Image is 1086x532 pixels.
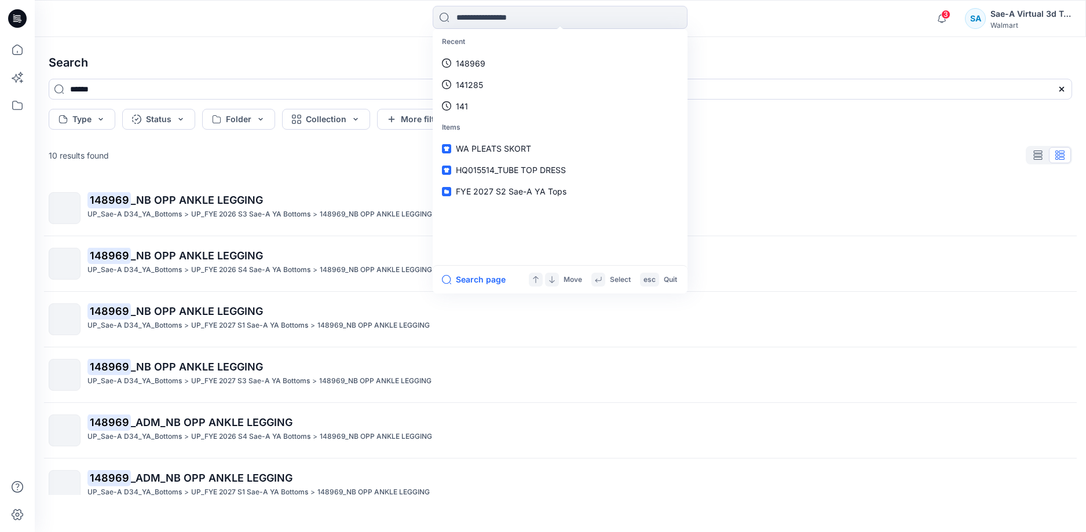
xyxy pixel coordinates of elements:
p: 148969_NB OPP ANKLE LEGGING [317,320,430,332]
p: UP_Sae-A D34_YA_Bottoms [87,375,182,387]
button: Search page [442,273,506,287]
h4: Search [39,46,1081,79]
p: 141285 [456,79,483,91]
p: 148969_NB OPP ANKLE LEGGING [317,486,430,498]
button: Folder [202,109,275,130]
span: 3 [941,10,950,19]
a: 148969_NB OPP ANKLE LEGGINGUP_Sae-A D34_YA_Bottoms>UP_FYE 2026 S3 Sae-A YA Bottoms>148969_NB OPP ... [42,185,1079,231]
p: > [310,320,315,332]
p: Move [564,274,582,286]
div: SA [965,8,986,29]
p: esc [643,274,656,286]
p: UP_Sae-A D34_YA_Bottoms [87,486,182,498]
a: 148969_ADM_NB OPP ANKLE LEGGINGUP_Sae-A D34_YA_Bottoms>UP_FYE 2027 S1 Sae-A YA Bottoms>148969_NB ... [42,463,1079,509]
p: Select [610,274,631,286]
p: UP_FYE 2027 S1 Sae-A YA Bottoms [191,320,308,332]
a: WA PLEATS SKORT [435,138,685,159]
a: 148969_NB OPP ANKLE LEGGINGUP_Sae-A D34_YA_Bottoms>UP_FYE 2027 S1 Sae-A YA Bottoms>148969_NB OPP ... [42,296,1079,342]
p: 141 [456,100,468,112]
div: Walmart [990,21,1072,30]
p: 10 results found [49,149,109,162]
span: _ADM_NB OPP ANKLE LEGGING [131,416,292,428]
p: Recent [435,31,685,53]
p: UP_FYE 2026 S3 Sae-A YA Bottoms [191,208,310,221]
p: UP_FYE 2027 S3 Sae-A YA Bottoms [191,375,310,387]
p: Items [435,117,685,138]
p: > [313,431,317,443]
a: 141285 [435,74,685,96]
p: > [184,208,189,221]
p: UP_FYE 2026 S4 Sae-A YA Bottoms [191,264,310,276]
a: 141 [435,96,685,117]
button: Type [49,109,115,130]
span: _NB OPP ANKLE LEGGING [131,250,263,262]
p: UP_Sae-A D34_YA_Bottoms [87,208,182,221]
p: > [313,264,317,276]
mark: 148969 [87,469,131,486]
p: UP_FYE 2027 S1 Sae-A YA Bottoms [191,486,308,498]
p: > [310,486,315,498]
p: > [184,375,189,387]
div: Sae-A Virtual 3d Team [990,7,1072,21]
p: UP_Sae-A D34_YA_Bottoms [87,431,182,443]
span: _ADM_NB OPP ANKLE LEGGING [131,472,292,484]
p: 148969_NB OPP ANKLE LEGGING [319,375,432,387]
a: HQ015514_TUBE TOP DRESS [435,159,685,181]
a: 148969_NB OPP ANKLE LEGGINGUP_Sae-A D34_YA_Bottoms>UP_FYE 2027 S3 Sae-A YA Bottoms>148969_NB OPP ... [42,352,1079,398]
a: FYE 2027 S2 Sae-A YA Tops [435,181,685,202]
button: More filters [377,109,457,130]
span: _NB OPP ANKLE LEGGING [131,194,263,206]
mark: 148969 [87,303,131,319]
span: _NB OPP ANKLE LEGGING [131,361,263,373]
p: 148969 [456,57,485,69]
p: > [313,208,317,221]
mark: 148969 [87,247,131,263]
span: WA PLEATS SKORT [456,144,531,153]
mark: 148969 [87,192,131,208]
a: 148969_ADM_NB OPP ANKLE LEGGINGUP_Sae-A D34_YA_Bottoms>UP_FYE 2026 S4 Sae-A YA Bottoms>148969_NB ... [42,408,1079,453]
p: 148969_NB OPP ANKLE LEGGING [320,431,432,443]
span: FYE 2027 S2 Sae-A YA Tops [456,186,566,196]
p: 148969_NB OPP ANKLE LEGGING [320,264,432,276]
a: 148969 [435,53,685,74]
p: > [184,320,189,332]
a: 148969_NB OPP ANKLE LEGGINGUP_Sae-A D34_YA_Bottoms>UP_FYE 2026 S4 Sae-A YA Bottoms>148969_NB OPP ... [42,241,1079,287]
p: UP_Sae-A D34_YA_Bottoms [87,320,182,332]
p: > [312,375,317,387]
span: HQ015514_TUBE TOP DRESS [456,165,566,175]
p: > [184,264,189,276]
p: UP_FYE 2026 S4 Sae-A YA Bottoms [191,431,310,443]
button: Status [122,109,195,130]
p: > [184,431,189,443]
mark: 148969 [87,358,131,375]
span: _NB OPP ANKLE LEGGING [131,305,263,317]
button: Collection [282,109,370,130]
p: 148969_NB OPP ANKLE LEGGING [320,208,432,221]
p: > [184,486,189,498]
p: UP_Sae-A D34_YA_Bottoms [87,264,182,276]
mark: 148969 [87,414,131,430]
p: Quit [664,274,677,286]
